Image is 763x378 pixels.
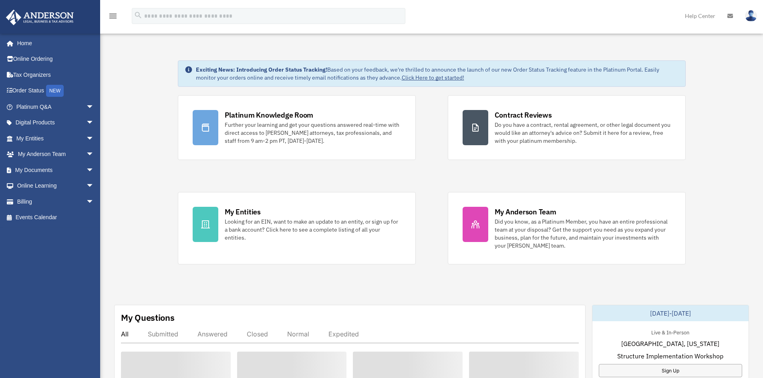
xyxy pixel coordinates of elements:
[6,35,102,51] a: Home
[495,218,671,250] div: Did you know, as a Platinum Member, you have an entire professional team at your disposal? Get th...
[6,146,106,162] a: My Anderson Teamarrow_drop_down
[86,130,102,147] span: arrow_drop_down
[178,95,416,160] a: Platinum Knowledge Room Further your learning and get your questions answered real-time with dire...
[178,192,416,264] a: My Entities Looking for an EIN, want to make an update to an entity, or sign up for a bank accoun...
[86,99,102,115] span: arrow_drop_down
[86,178,102,194] span: arrow_drop_down
[6,194,106,210] a: Billingarrow_drop_down
[46,85,64,97] div: NEW
[6,130,106,146] a: My Entitiesarrow_drop_down
[247,330,268,338] div: Closed
[225,207,261,217] div: My Entities
[617,351,723,361] span: Structure Implementation Workshop
[225,110,314,120] div: Platinum Knowledge Room
[4,10,76,25] img: Anderson Advisors Platinum Portal
[134,11,143,20] i: search
[148,330,178,338] div: Submitted
[86,162,102,178] span: arrow_drop_down
[225,121,401,145] div: Further your learning and get your questions answered real-time with direct access to [PERSON_NAM...
[6,178,106,194] a: Online Learningarrow_drop_down
[448,192,686,264] a: My Anderson Team Did you know, as a Platinum Member, you have an entire professional team at your...
[6,67,106,83] a: Tax Organizers
[121,312,175,324] div: My Questions
[287,330,309,338] div: Normal
[108,11,118,21] i: menu
[448,95,686,160] a: Contract Reviews Do you have a contract, rental agreement, or other legal document you would like...
[86,115,102,131] span: arrow_drop_down
[197,330,227,338] div: Answered
[225,218,401,242] div: Looking for an EIN, want to make an update to an entity, or sign up for a bank account? Click her...
[86,194,102,210] span: arrow_drop_down
[6,210,106,226] a: Events Calendar
[6,83,106,99] a: Order StatusNEW
[6,99,106,115] a: Platinum Q&Aarrow_drop_down
[108,14,118,21] a: menu
[745,10,757,22] img: User Pic
[196,66,679,82] div: Based on your feedback, we're thrilled to announce the launch of our new Order Status Tracking fe...
[621,339,719,348] span: [GEOGRAPHIC_DATA], [US_STATE]
[328,330,359,338] div: Expedited
[599,364,742,377] a: Sign Up
[495,207,556,217] div: My Anderson Team
[6,115,106,131] a: Digital Productsarrow_drop_down
[402,74,464,81] a: Click Here to get started!
[495,121,671,145] div: Do you have a contract, rental agreement, or other legal document you would like an attorney's ad...
[6,51,106,67] a: Online Ordering
[495,110,552,120] div: Contract Reviews
[645,328,696,336] div: Live & In-Person
[196,66,327,73] strong: Exciting News: Introducing Order Status Tracking!
[592,305,749,321] div: [DATE]-[DATE]
[86,146,102,163] span: arrow_drop_down
[6,162,106,178] a: My Documentsarrow_drop_down
[121,330,129,338] div: All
